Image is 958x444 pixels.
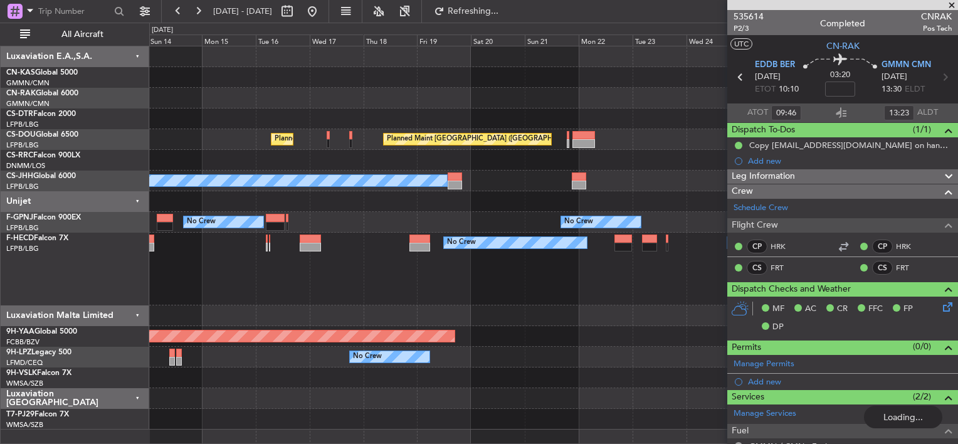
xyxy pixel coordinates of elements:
span: All Aircraft [33,30,132,39]
span: 535614 [734,10,764,23]
span: CS-DTR [6,110,33,118]
span: CN-RAK [826,40,860,53]
span: 10:10 [779,83,799,96]
span: Services [732,390,764,404]
a: Schedule Crew [734,202,788,214]
span: CS-DOU [6,131,36,139]
a: CS-DOUGlobal 6500 [6,131,78,139]
span: Leg Information [732,169,795,184]
span: (1/1) [913,123,931,136]
a: DNMM/LOS [6,161,45,171]
span: (0/0) [913,340,931,353]
span: 03:20 [830,69,850,82]
div: Completed [820,17,865,30]
span: 13:30 [882,83,902,96]
span: 9H-VSLK [6,369,37,377]
span: F-HECD [6,235,34,242]
a: HRK [896,241,924,252]
a: CN-KASGlobal 5000 [6,69,78,77]
span: FP [903,303,913,315]
a: GMMN/CMN [6,78,50,88]
div: Loading... [864,406,942,428]
div: Sun 14 [148,34,202,46]
span: P2/3 [734,23,764,34]
span: (2/2) [913,390,931,403]
a: GMMN/CMN [6,99,50,108]
span: Refreshing... [447,7,500,16]
a: 9H-VSLKFalcon 7X [6,369,71,377]
a: LFPB/LBG [6,223,39,233]
div: No Crew [353,347,382,366]
button: All Aircraft [14,24,136,45]
a: LFPB/LBG [6,244,39,253]
div: Wed 17 [310,34,364,46]
div: No Crew [447,233,476,252]
div: Sun 21 [525,34,579,46]
span: MF [772,303,784,315]
div: CS [872,261,893,275]
span: ALDT [917,107,938,119]
a: CS-DTRFalcon 2000 [6,110,76,118]
div: Tue 23 [633,34,687,46]
span: [DATE] - [DATE] [213,6,272,17]
span: T7-PJ29 [6,411,34,418]
span: CS-RRC [6,152,33,159]
a: CS-RRCFalcon 900LX [6,152,80,159]
div: No Crew [564,213,593,231]
span: EDDB BER [755,59,795,71]
a: LFPB/LBG [6,140,39,150]
span: CN-KAS [6,69,35,77]
span: Crew [732,184,753,199]
span: Flight Crew [732,218,778,233]
div: CP [747,240,767,253]
div: Fri 19 [417,34,471,46]
span: Permits [732,341,761,355]
a: F-GPNJFalcon 900EX [6,214,81,221]
button: UTC [730,38,752,50]
a: CS-JHHGlobal 6000 [6,172,76,180]
span: ELDT [905,83,925,96]
span: AC [805,303,816,315]
a: Manage Permits [734,358,794,371]
span: CR [837,303,848,315]
div: Tue 16 [256,34,310,46]
div: Planned Maint [GEOGRAPHIC_DATA] ([GEOGRAPHIC_DATA]) [275,130,472,149]
span: CNRAK [921,10,952,23]
a: F-HECDFalcon 7X [6,235,68,242]
span: CN-RAK [6,90,36,97]
a: Manage Services [734,408,796,420]
div: Planned Maint [GEOGRAPHIC_DATA] ([GEOGRAPHIC_DATA]) [387,130,584,149]
div: CS [747,261,767,275]
span: ETOT [755,83,776,96]
a: LFMD/CEQ [6,358,43,367]
div: [DATE] [152,25,173,36]
span: Pos Tech [921,23,952,34]
a: 9H-LPZLegacy 500 [6,349,71,356]
input: --:-- [771,105,801,120]
span: [DATE] [755,71,781,83]
span: FFC [868,303,883,315]
div: Wed 24 [687,34,740,46]
span: F-GPNJ [6,214,33,221]
a: WMSA/SZB [6,379,43,388]
div: Thu 18 [364,34,418,46]
a: 9H-YAAGlobal 5000 [6,328,77,336]
span: 9H-YAA [6,328,34,336]
span: [DATE] [882,71,907,83]
div: Mon 15 [202,34,256,46]
span: CS-JHH [6,172,33,180]
span: ATOT [747,107,768,119]
a: HRK [771,241,799,252]
div: Sat 20 [471,34,525,46]
a: FCBB/BZV [6,337,39,347]
a: FRT [771,262,799,273]
div: Add new [748,156,952,166]
input: Trip Number [38,2,110,21]
span: Dispatch To-Dos [732,123,795,137]
span: Dispatch Checks and Weather [732,282,851,297]
button: Refreshing... [428,1,503,21]
span: 9H-LPZ [6,349,31,356]
a: LFPB/LBG [6,120,39,129]
div: CP [872,240,893,253]
span: GMMN CMN [882,59,931,71]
